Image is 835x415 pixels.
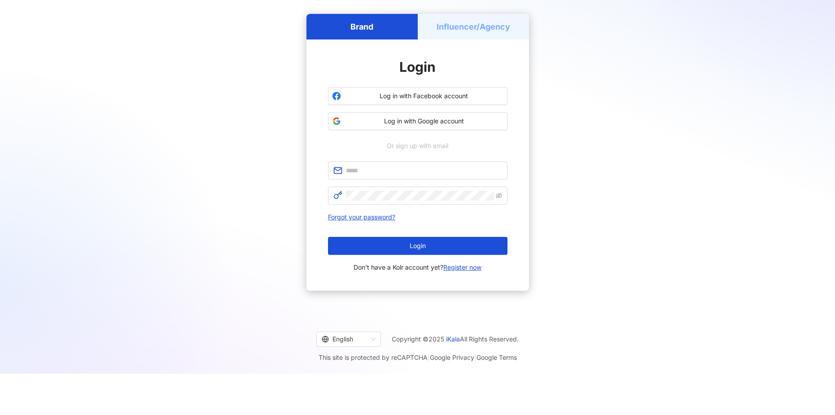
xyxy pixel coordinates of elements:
[350,21,373,32] h5: Brand
[328,213,395,221] a: Forgot your password?
[328,112,507,130] button: Log in with Google account
[392,334,519,345] span: Copyright © 2025 All Rights Reserved.
[437,21,510,32] h5: Influencer/Agency
[410,242,426,249] span: Login
[446,335,460,343] a: iKala
[430,354,474,361] a: Google Privacy
[319,352,517,363] span: This site is protected by reCAPTCHA
[477,354,517,361] a: Google Terms
[328,237,507,255] button: Login
[380,141,455,151] span: Or sign up with email
[428,354,430,361] span: |
[345,92,503,100] span: Log in with Facebook account
[354,262,481,273] span: Don't have a Kolr account yet?
[328,87,507,105] button: Log in with Facebook account
[443,263,481,271] a: Register now
[399,59,436,75] span: Login
[345,117,503,126] span: Log in with Google account
[496,192,502,199] span: eye-invisible
[322,332,367,346] div: English
[474,354,477,361] span: |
